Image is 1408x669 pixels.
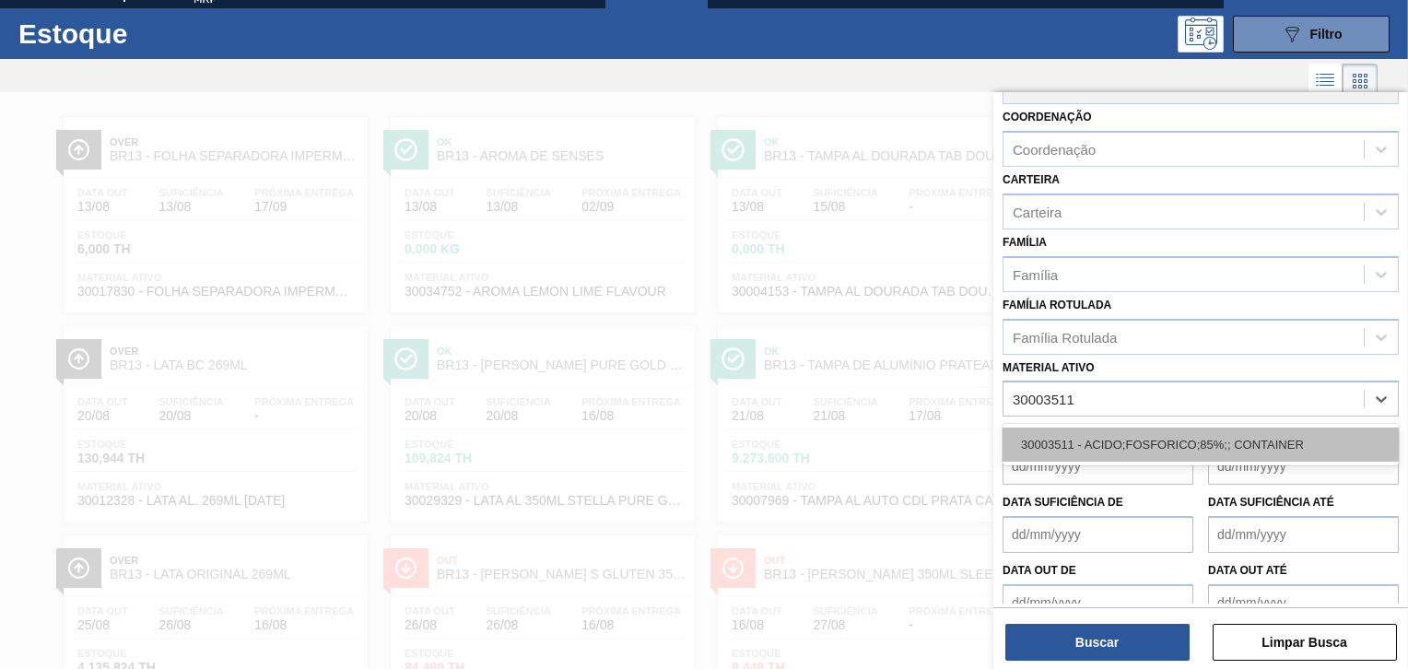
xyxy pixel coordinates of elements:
label: Família Rotulada [1003,299,1111,311]
div: Visão em Cards [1343,64,1378,99]
label: Data suficiência até [1208,496,1334,509]
span: Filtro [1310,27,1343,41]
input: dd/mm/yyyy [1003,448,1193,485]
label: Família [1003,236,1047,249]
input: dd/mm/yyyy [1208,516,1399,553]
label: Coordenação [1003,111,1092,123]
div: Visão em Lista [1308,64,1343,99]
input: dd/mm/yyyy [1003,516,1193,553]
div: Família Rotulada [1013,329,1117,345]
div: Família [1013,266,1058,282]
input: dd/mm/yyyy [1208,448,1399,485]
button: Filtro [1233,16,1390,53]
div: Pogramando: nenhum usuário selecionado [1178,16,1224,53]
label: Carteira [1003,173,1060,186]
h1: Estoque [18,23,283,44]
label: Data out até [1208,564,1287,577]
input: dd/mm/yyyy [1208,584,1399,621]
input: dd/mm/yyyy [1003,584,1193,621]
div: 30003511 - ACIDO;FOSFORICO;85%;; CONTAINER [1003,428,1399,462]
label: Data out de [1003,564,1076,577]
div: Carteira [1013,204,1062,219]
label: Material ativo [1003,361,1095,374]
label: Data suficiência de [1003,496,1123,509]
div: Coordenação [1013,142,1096,158]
